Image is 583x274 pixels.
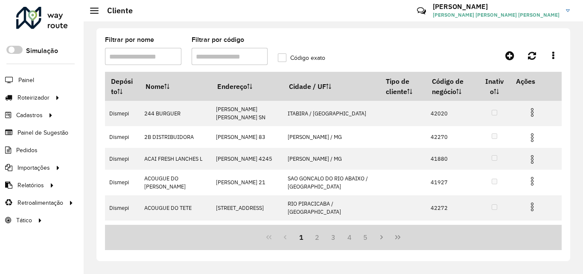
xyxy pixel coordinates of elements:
[16,111,43,120] span: Cadastros
[283,195,380,221] td: RIO PIRACICABA / [GEOGRAPHIC_DATA]
[17,93,50,102] span: Roteirizador
[211,148,283,170] td: [PERSON_NAME] 4245
[140,126,211,148] td: 2B DISTRIBUIDORA
[140,221,211,242] td: [PERSON_NAME]
[479,72,510,101] th: Inativo
[17,181,44,190] span: Relatórios
[358,229,374,245] button: 5
[105,195,140,221] td: Dismepi
[426,126,479,148] td: 42270
[16,216,32,225] span: Tático
[211,221,283,242] td: SAO MANOEL 565
[283,148,380,170] td: [PERSON_NAME] / MG
[426,195,479,221] td: 42272
[309,229,325,245] button: 2
[283,72,380,101] th: Cidade / UF
[293,229,309,245] button: 1
[140,195,211,221] td: ACOUGUE DO TETE
[433,3,560,11] h3: [PERSON_NAME]
[283,221,380,242] td: ITABIRA / [GEOGRAPHIC_DATA]
[211,101,283,126] td: [PERSON_NAME] [PERSON_NAME] SN
[17,163,50,172] span: Importações
[105,35,154,45] label: Filtrar por nome
[211,72,283,101] th: Endereço
[16,146,38,155] span: Pedidos
[283,170,380,195] td: SAO GONCALO DO RIO ABAIXO / [GEOGRAPHIC_DATA]
[140,148,211,170] td: ACAI FRESH LANCHES L
[433,11,560,19] span: [PERSON_NAME] [PERSON_NAME] [PERSON_NAME]
[426,101,479,126] td: 42020
[426,170,479,195] td: 41927
[140,101,211,126] td: 244 BURGUER
[140,170,211,195] td: ACOUGUE DO [PERSON_NAME]
[412,2,431,20] a: Contato Rápido
[283,126,380,148] td: [PERSON_NAME] / MG
[390,229,406,245] button: Last Page
[105,72,140,101] th: Depósito
[211,195,283,221] td: [STREET_ADDRESS]
[211,126,283,148] td: [PERSON_NAME] 83
[17,198,63,207] span: Retroalimentação
[341,229,358,245] button: 4
[373,229,390,245] button: Next Page
[105,126,140,148] td: Dismepi
[283,101,380,126] td: ITABIRA / [GEOGRAPHIC_DATA]
[18,76,34,85] span: Painel
[380,72,426,101] th: Tipo de cliente
[426,148,479,170] td: 41880
[105,170,140,195] td: Dismepi
[192,35,244,45] label: Filtrar por código
[426,72,479,101] th: Código de negócio
[99,6,133,15] h2: Cliente
[17,128,68,137] span: Painel de Sugestão
[510,72,561,90] th: Ações
[426,221,479,242] td: 41853
[211,170,283,195] td: [PERSON_NAME] 21
[105,221,140,242] td: Dismepi
[26,46,58,56] label: Simulação
[278,53,325,62] label: Código exato
[140,72,211,101] th: Nome
[325,229,341,245] button: 3
[105,101,140,126] td: Dismepi
[105,148,140,170] td: Dismepi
